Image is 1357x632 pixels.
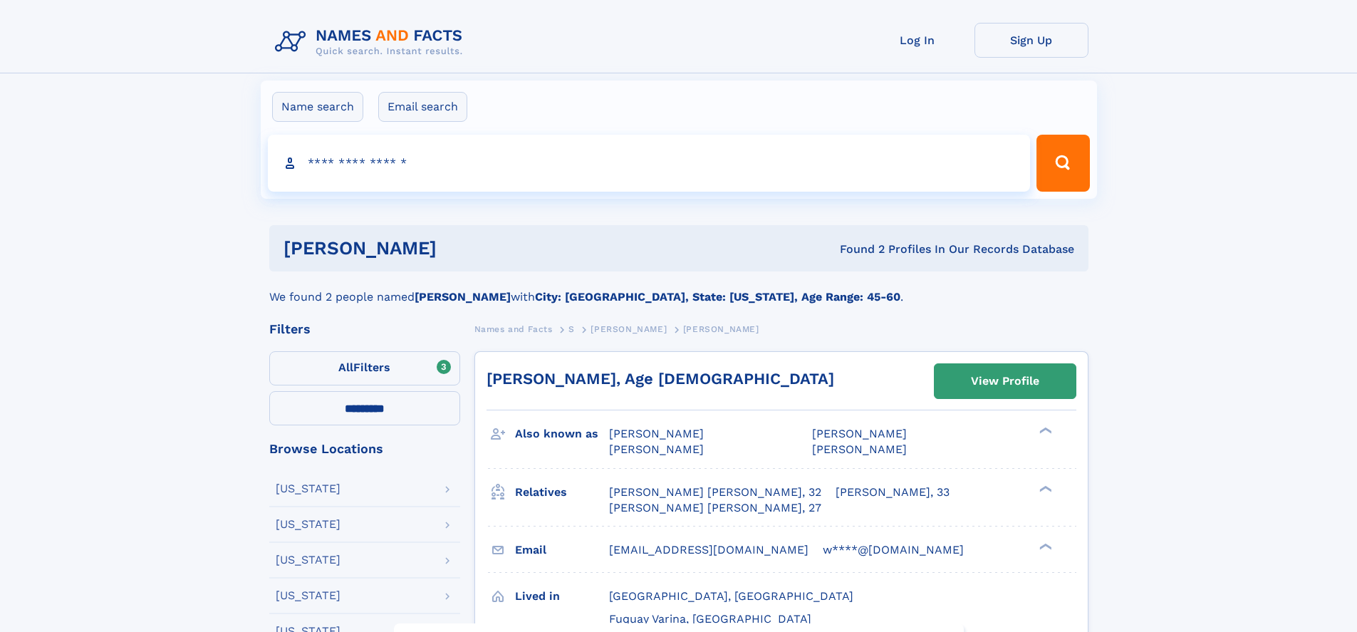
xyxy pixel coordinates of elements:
[474,320,553,338] a: Names and Facts
[568,320,575,338] a: S
[609,589,853,603] span: [GEOGRAPHIC_DATA], [GEOGRAPHIC_DATA]
[276,554,340,566] div: [US_STATE]
[609,612,811,626] span: Fuquay Varina, [GEOGRAPHIC_DATA]
[487,370,834,388] a: [PERSON_NAME], Age [DEMOGRAPHIC_DATA]
[609,500,821,516] a: [PERSON_NAME] [PERSON_NAME], 27
[609,485,821,500] a: [PERSON_NAME] [PERSON_NAME], 32
[591,324,667,334] span: [PERSON_NAME]
[568,324,575,334] span: S
[269,23,474,61] img: Logo Names and Facts
[515,584,609,608] h3: Lived in
[836,485,950,500] a: [PERSON_NAME], 33
[812,442,907,456] span: [PERSON_NAME]
[974,23,1088,58] a: Sign Up
[378,92,467,122] label: Email search
[609,543,809,556] span: [EMAIL_ADDRESS][DOMAIN_NAME]
[276,590,340,601] div: [US_STATE]
[1036,426,1053,435] div: ❯
[609,442,704,456] span: [PERSON_NAME]
[591,320,667,338] a: [PERSON_NAME]
[515,480,609,504] h3: Relatives
[861,23,974,58] a: Log In
[1036,542,1053,551] div: ❯
[268,135,1031,192] input: search input
[1036,135,1089,192] button: Search Button
[1036,484,1053,493] div: ❯
[269,351,460,385] label: Filters
[284,239,638,257] h1: [PERSON_NAME]
[683,324,759,334] span: [PERSON_NAME]
[812,427,907,440] span: [PERSON_NAME]
[276,519,340,530] div: [US_STATE]
[515,538,609,562] h3: Email
[269,271,1088,306] div: We found 2 people named with .
[276,483,340,494] div: [US_STATE]
[535,290,900,304] b: City: [GEOGRAPHIC_DATA], State: [US_STATE], Age Range: 45-60
[415,290,511,304] b: [PERSON_NAME]
[935,364,1076,398] a: View Profile
[338,361,353,374] span: All
[269,442,460,455] div: Browse Locations
[609,427,704,440] span: [PERSON_NAME]
[638,242,1074,257] div: Found 2 Profiles In Our Records Database
[515,422,609,446] h3: Also known as
[269,323,460,336] div: Filters
[971,365,1039,398] div: View Profile
[272,92,363,122] label: Name search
